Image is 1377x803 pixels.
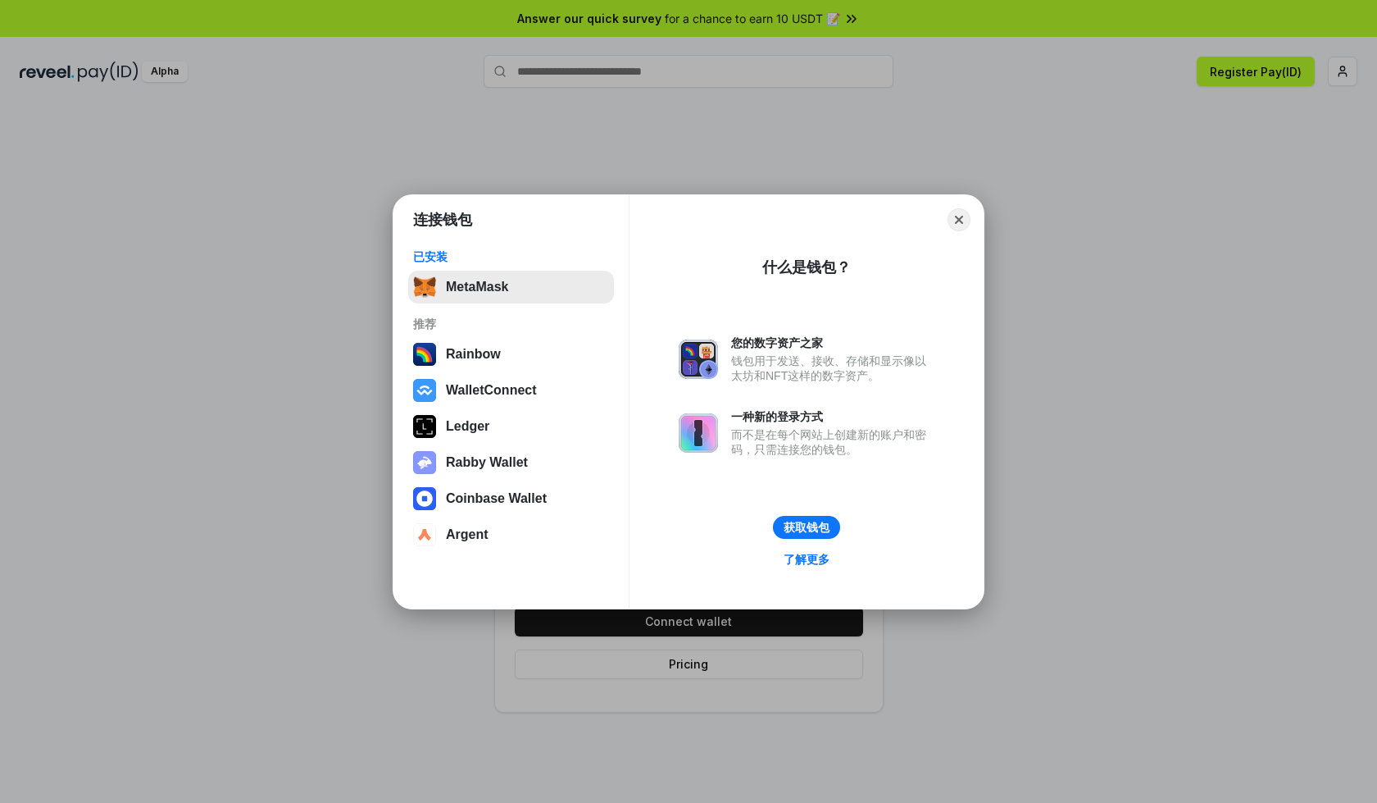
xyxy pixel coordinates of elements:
[731,335,934,350] div: 您的数字资产之家
[446,419,489,434] div: Ledger
[413,276,436,299] img: svg+xml,%3Csvg%20fill%3D%22none%22%20height%3D%2233%22%20viewBox%3D%220%200%2035%2033%22%20width%...
[774,549,839,570] a: 了解更多
[408,374,614,407] button: WalletConnect
[446,347,501,362] div: Rainbow
[413,523,436,546] img: svg+xml,%3Csvg%20width%3D%2228%22%20height%3D%2228%22%20viewBox%3D%220%200%2028%2028%22%20fill%3D...
[413,487,436,510] img: svg+xml,%3Csvg%20width%3D%2228%22%20height%3D%2228%22%20viewBox%3D%220%200%2028%2028%22%20fill%3D...
[773,516,840,539] button: 获取钱包
[413,317,609,331] div: 推荐
[446,383,537,398] div: WalletConnect
[413,249,609,264] div: 已安装
[731,354,934,383] div: 钱包用于发送、接收、存储和显示像以太坊和NFT这样的数字资产。
[784,520,829,535] div: 获取钱包
[408,410,614,443] button: Ledger
[446,491,547,506] div: Coinbase Wallet
[731,409,934,424] div: 一种新的登录方式
[446,280,508,294] div: MetaMask
[413,343,436,366] img: svg+xml,%3Csvg%20width%3D%22120%22%20height%3D%22120%22%20viewBox%3D%220%200%20120%20120%22%20fil...
[731,427,934,457] div: 而不是在每个网站上创建新的账户和密码，只需连接您的钱包。
[948,208,970,231] button: Close
[408,518,614,551] button: Argent
[413,379,436,402] img: svg+xml,%3Csvg%20width%3D%2228%22%20height%3D%2228%22%20viewBox%3D%220%200%2028%2028%22%20fill%3D...
[762,258,851,277] div: 什么是钱包？
[784,552,829,567] div: 了解更多
[413,415,436,438] img: svg+xml,%3Csvg%20xmlns%3D%22http%3A%2F%2Fwww.w3.org%2F2000%2Fsvg%22%20width%3D%2228%22%20height%3...
[446,455,528,470] div: Rabby Wallet
[408,271,614,303] button: MetaMask
[413,210,472,230] h1: 连接钱包
[413,451,436,474] img: svg+xml,%3Csvg%20xmlns%3D%22http%3A%2F%2Fwww.w3.org%2F2000%2Fsvg%22%20fill%3D%22none%22%20viewBox...
[408,446,614,479] button: Rabby Wallet
[679,340,718,379] img: svg+xml,%3Csvg%20xmlns%3D%22http%3A%2F%2Fwww.w3.org%2F2000%2Fsvg%22%20fill%3D%22none%22%20viewBox...
[408,338,614,371] button: Rainbow
[679,413,718,453] img: svg+xml,%3Csvg%20xmlns%3D%22http%3A%2F%2Fwww.w3.org%2F2000%2Fsvg%22%20fill%3D%22none%22%20viewBox...
[408,482,614,515] button: Coinbase Wallet
[446,527,489,542] div: Argent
